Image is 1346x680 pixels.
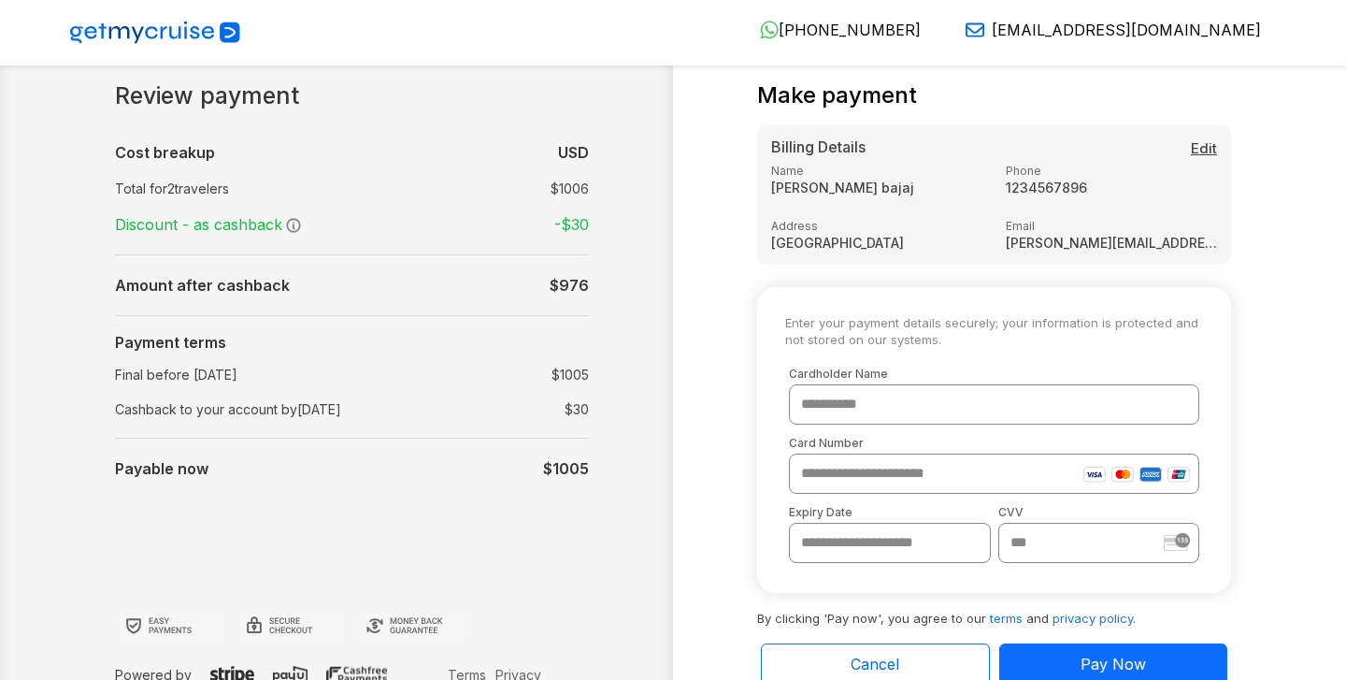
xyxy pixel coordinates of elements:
[1006,180,1218,195] strong: 1234567896
[757,82,917,109] h4: Make payment
[459,175,589,202] td: $ 1006
[459,396,589,423] td: $ 30
[423,357,433,392] td: :
[423,206,433,243] td: :
[459,361,589,388] td: $ 1005
[1164,533,1190,551] img: stripe
[771,235,983,251] strong: [GEOGRAPHIC_DATA]
[789,367,1199,381] label: Cardholder Name
[1006,235,1218,251] strong: [PERSON_NAME][EMAIL_ADDRESS][DOMAIN_NAME]
[789,436,1199,450] label: Card Number
[745,21,921,39] a: [PHONE_NUMBER]
[1191,138,1217,160] button: Edit
[771,180,983,195] strong: [PERSON_NAME] bajaj
[779,21,921,39] span: [PHONE_NUMBER]
[554,215,589,234] strong: -$ 30
[771,164,983,178] label: Name
[760,21,779,39] img: WhatsApp
[543,459,589,478] b: $1005
[990,611,1023,626] a: terms
[1006,219,1218,233] label: Email
[115,459,208,478] b: Payable now
[115,171,423,206] td: Total for 2 travelers
[771,219,983,233] label: Address
[966,21,984,39] img: Email
[998,505,1200,519] label: CVV
[771,138,1217,156] h5: Billing Details
[1083,467,1190,483] img: card-icons
[115,333,226,352] b: Payment terms
[550,276,589,295] b: $ 976
[115,143,215,162] b: Cost breakup
[757,593,1231,629] p: By clicking 'Pay now', you agree to our and
[558,143,589,162] b: USD
[423,171,433,206] td: :
[115,82,589,110] h1: Review payment
[115,392,423,427] td: Cashback to your account by [DATE]
[789,505,991,519] label: Expiry Date
[423,450,433,487] td: :
[115,215,285,234] span: Discount - as cashback
[423,267,433,304] td: :
[115,276,290,295] b: Amount after cashback
[423,392,433,427] td: :
[951,21,1261,39] a: [EMAIL_ADDRESS][DOMAIN_NAME]
[1006,164,1218,178] label: Phone
[785,315,1203,348] small: Enter your payment details securely; your information is protected and not stored on our systems.
[115,357,423,392] td: Final before [DATE]
[1052,611,1136,626] a: privacy policy.
[423,134,433,171] td: :
[992,21,1261,39] span: [EMAIL_ADDRESS][DOMAIN_NAME]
